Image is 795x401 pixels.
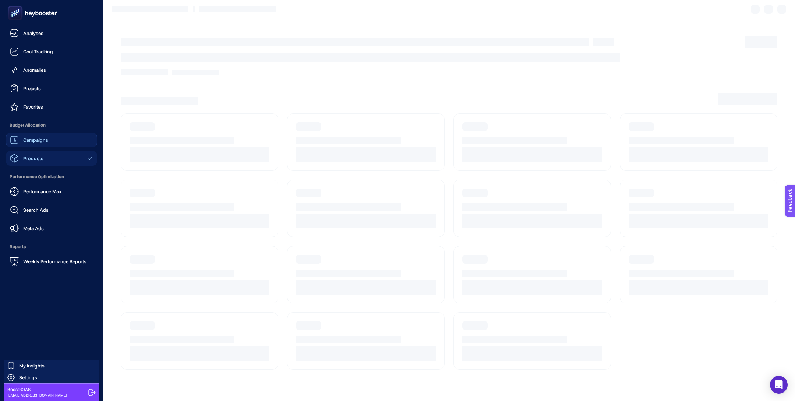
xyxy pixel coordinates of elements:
[23,225,44,231] span: Meta Ads
[4,372,99,383] a: Settings
[6,169,97,184] span: Performance Optimization
[770,376,788,394] div: Open Intercom Messenger
[6,239,97,254] span: Reports
[6,203,97,217] a: Search Ads
[23,67,46,73] span: Anomalies
[23,49,53,54] span: Goal Tracking
[23,189,61,194] span: Performance Max
[6,63,97,77] a: Anomalies
[23,104,43,110] span: Favorites
[23,30,43,36] span: Analyses
[23,258,86,264] span: Weekly Performance Reports
[6,26,97,41] a: Analyses
[7,387,67,393] span: BoostROAS
[23,85,41,91] span: Projects
[19,374,37,380] span: Settings
[6,184,97,199] a: Performance Max
[6,221,97,236] a: Meta Ads
[6,81,97,96] a: Projects
[6,133,97,147] a: Campaigns
[4,2,28,8] span: Feedback
[23,155,43,161] span: Products
[6,44,97,59] a: Goal Tracking
[6,118,97,133] span: Budget Allocation
[6,151,97,166] a: Products
[23,207,49,213] span: Search Ads
[23,137,48,143] span: Campaigns
[4,360,99,372] a: My Insights
[19,363,45,369] span: My Insights
[7,393,67,398] span: [EMAIL_ADDRESS][DOMAIN_NAME]
[6,99,97,114] a: Favorites
[6,254,97,269] a: Weekly Performance Reports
